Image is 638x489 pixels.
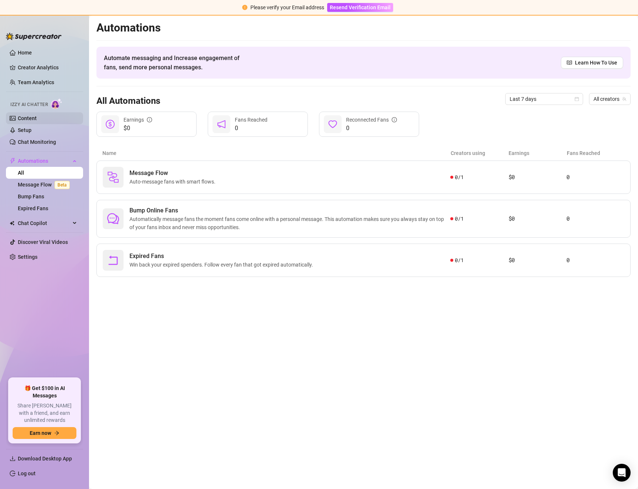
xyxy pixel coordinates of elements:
[622,97,627,101] span: team
[147,117,152,122] span: info-circle
[10,101,48,108] span: Izzy AI Chatter
[55,181,70,189] span: Beta
[455,256,463,264] span: 0 / 1
[242,5,247,10] span: exclamation-circle
[129,261,316,269] span: Win back your expired spenders. Follow every fan that got expired automatically.
[346,124,397,133] span: 0
[330,4,391,10] span: Resend Verification Email
[18,155,70,167] span: Automations
[509,214,566,223] article: $0
[107,254,119,266] span: rollback
[18,50,32,56] a: Home
[613,464,631,482] div: Open Intercom Messenger
[129,252,316,261] span: Expired Fans
[106,120,115,129] span: dollar
[13,427,76,439] button: Earn nowarrow-right
[102,149,451,157] article: Name
[566,256,624,265] article: 0
[18,127,32,133] a: Setup
[129,178,218,186] span: Auto-message fans with smart flows.
[561,57,623,69] a: Learn How To Use
[455,215,463,223] span: 0 / 1
[18,470,36,476] a: Log out
[30,430,51,436] span: Earn now
[509,256,566,265] article: $0
[328,120,337,129] span: heart
[346,116,397,124] div: Reconnected Fans
[18,205,48,211] a: Expired Fans
[18,217,70,229] span: Chat Copilot
[509,173,566,182] article: $0
[96,95,160,107] h3: All Automations
[6,33,62,40] img: logo-BBDzfeDw.svg
[327,3,393,12] button: Resend Verification Email
[566,173,624,182] article: 0
[10,221,14,226] img: Chat Copilot
[13,385,76,399] span: 🎁 Get $100 in AI Messages
[217,120,226,129] span: notification
[129,169,218,178] span: Message Flow
[18,182,73,188] a: Message FlowBeta
[567,149,625,157] article: Fans Reached
[129,215,450,231] span: Automatically message fans the moment fans come online with a personal message. This automation m...
[18,79,54,85] a: Team Analytics
[18,62,77,73] a: Creator Analytics
[392,117,397,122] span: info-circle
[51,98,62,109] img: AI Chatter
[129,206,450,215] span: Bump Online Fans
[235,117,267,123] span: Fans Reached
[107,213,119,225] span: comment
[235,124,267,133] span: 0
[96,21,631,35] h2: Automations
[10,456,16,462] span: download
[566,214,624,223] article: 0
[451,149,509,157] article: Creators using
[18,115,37,121] a: Content
[18,254,37,260] a: Settings
[18,239,68,245] a: Discover Viral Videos
[575,59,617,67] span: Learn How To Use
[250,3,324,11] div: Please verify your Email address
[510,93,579,105] span: Last 7 days
[18,194,44,199] a: Bump Fans
[593,93,626,105] span: All creators
[18,456,72,462] span: Download Desktop App
[10,158,16,164] span: thunderbolt
[54,430,59,436] span: arrow-right
[104,53,247,72] span: Automate messaging and Increase engagement of fans, send more personal messages.
[18,139,56,145] a: Chat Monitoring
[124,124,152,133] span: $0
[124,116,152,124] div: Earnings
[509,149,566,157] article: Earnings
[18,170,24,176] a: All
[107,171,119,183] img: svg%3e
[567,60,572,65] span: read
[575,97,579,101] span: calendar
[13,402,76,424] span: Share [PERSON_NAME] with a friend, and earn unlimited rewards
[455,173,463,181] span: 0 / 1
